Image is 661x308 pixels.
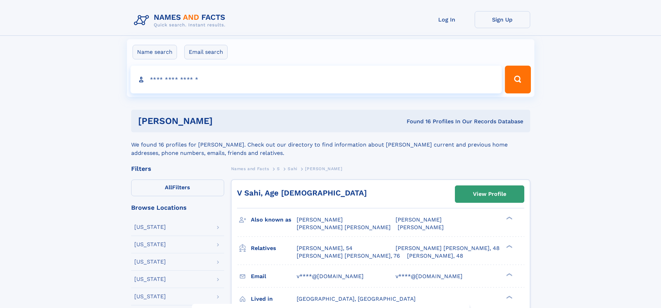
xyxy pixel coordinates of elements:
a: Sahi [288,164,297,173]
div: Found 16 Profiles In Our Records Database [310,118,523,125]
a: Names and Facts [231,164,269,173]
div: View Profile [473,186,506,202]
label: Email search [184,45,228,59]
span: Sahi [288,166,297,171]
div: ❯ [505,272,513,277]
span: [PERSON_NAME] [396,216,442,223]
h3: Relatives [251,242,297,254]
span: S [277,166,280,171]
label: Name search [133,45,177,59]
a: S [277,164,280,173]
a: [PERSON_NAME] [PERSON_NAME], 76 [297,252,400,260]
button: Search Button [505,66,531,93]
a: V Sahi, Age [DEMOGRAPHIC_DATA] [237,189,367,197]
a: View Profile [455,186,524,202]
h1: [PERSON_NAME] [138,117,310,125]
div: Filters [131,166,224,172]
a: [PERSON_NAME], 48 [407,252,463,260]
input: search input [130,66,502,93]
a: Log In [419,11,475,28]
a: [PERSON_NAME], 54 [297,244,353,252]
div: ❯ [505,216,513,220]
div: Browse Locations [131,205,224,211]
a: [PERSON_NAME] [PERSON_NAME], 48 [396,244,500,252]
span: [PERSON_NAME] [398,224,444,231]
div: [US_STATE] [134,242,166,247]
div: [US_STATE] [134,294,166,299]
h3: Email [251,270,297,282]
span: All [165,184,172,191]
div: ❯ [505,295,513,299]
label: Filters [131,180,224,196]
span: [PERSON_NAME] [305,166,342,171]
div: [US_STATE] [134,259,166,265]
span: [PERSON_NAME] [PERSON_NAME] [297,224,391,231]
div: ❯ [505,244,513,249]
a: Sign Up [475,11,530,28]
div: [US_STATE] [134,224,166,230]
span: [PERSON_NAME] [297,216,343,223]
img: Logo Names and Facts [131,11,231,30]
h3: Lived in [251,293,297,305]
h3: Also known as [251,214,297,226]
span: [GEOGRAPHIC_DATA], [GEOGRAPHIC_DATA] [297,295,416,302]
div: [US_STATE] [134,276,166,282]
div: We found 16 profiles for [PERSON_NAME]. Check out our directory to find information about [PERSON... [131,132,530,157]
